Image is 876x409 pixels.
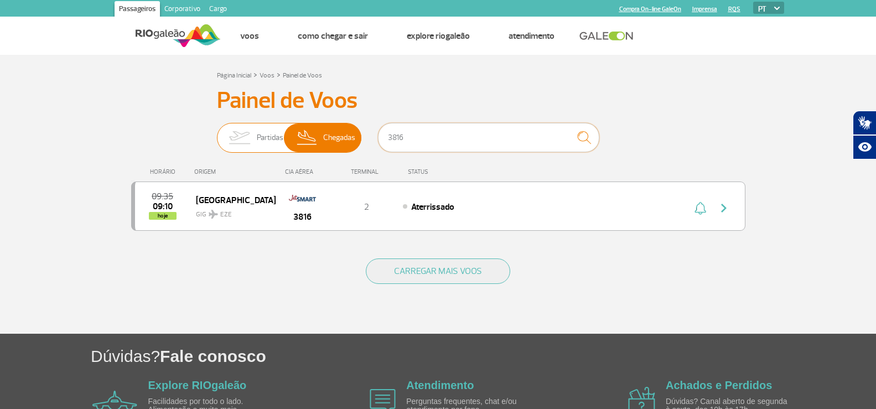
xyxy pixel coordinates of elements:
span: Chegadas [323,123,355,152]
a: Corporativo [160,1,205,19]
input: Voo, cidade ou cia aérea [378,123,599,152]
a: > [277,68,281,81]
a: Cargo [205,1,231,19]
span: Partidas [257,123,283,152]
a: Explore RIOgaleão [148,379,247,391]
a: Passageiros [115,1,160,19]
div: HORÁRIO [134,168,195,175]
img: sino-painel-voo.svg [694,201,706,215]
span: 2025-09-28 09:35:00 [152,193,173,200]
button: Abrir recursos assistivos. [853,135,876,159]
h3: Painel de Voos [217,87,660,115]
a: Explore RIOgaleão [407,30,470,42]
span: hoje [149,212,177,220]
h1: Dúvidas? [91,345,876,367]
span: [GEOGRAPHIC_DATA] [196,193,267,207]
img: destiny_airplane.svg [209,210,218,219]
a: RQS [728,6,740,13]
div: Plugin de acessibilidade da Hand Talk. [853,111,876,159]
button: Abrir tradutor de língua de sinais. [853,111,876,135]
a: Como chegar e sair [298,30,368,42]
button: CARREGAR MAIS VOOS [366,258,510,284]
a: Achados e Perdidos [666,379,772,391]
a: Atendimento [406,379,474,391]
span: 2025-09-28 09:10:00 [153,203,173,210]
a: Voos [240,30,259,42]
img: slider-embarque [222,123,257,152]
span: 2 [364,201,369,213]
span: EZE [220,210,232,220]
span: Aterrissado [411,201,454,213]
a: Página Inicial [217,71,251,80]
a: Painel de Voos [283,71,322,80]
a: Imprensa [692,6,717,13]
span: GIG [196,204,267,220]
a: > [253,68,257,81]
span: Fale conosco [160,347,266,365]
a: Atendimento [509,30,554,42]
div: CIA AÉREA [275,168,330,175]
a: Voos [260,71,274,80]
span: 3816 [293,210,312,224]
div: ORIGEM [194,168,275,175]
img: slider-desembarque [291,123,324,152]
div: STATUS [402,168,493,175]
img: seta-direita-painel-voo.svg [717,201,730,215]
div: TERMINAL [330,168,402,175]
a: Compra On-line GaleOn [619,6,681,13]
